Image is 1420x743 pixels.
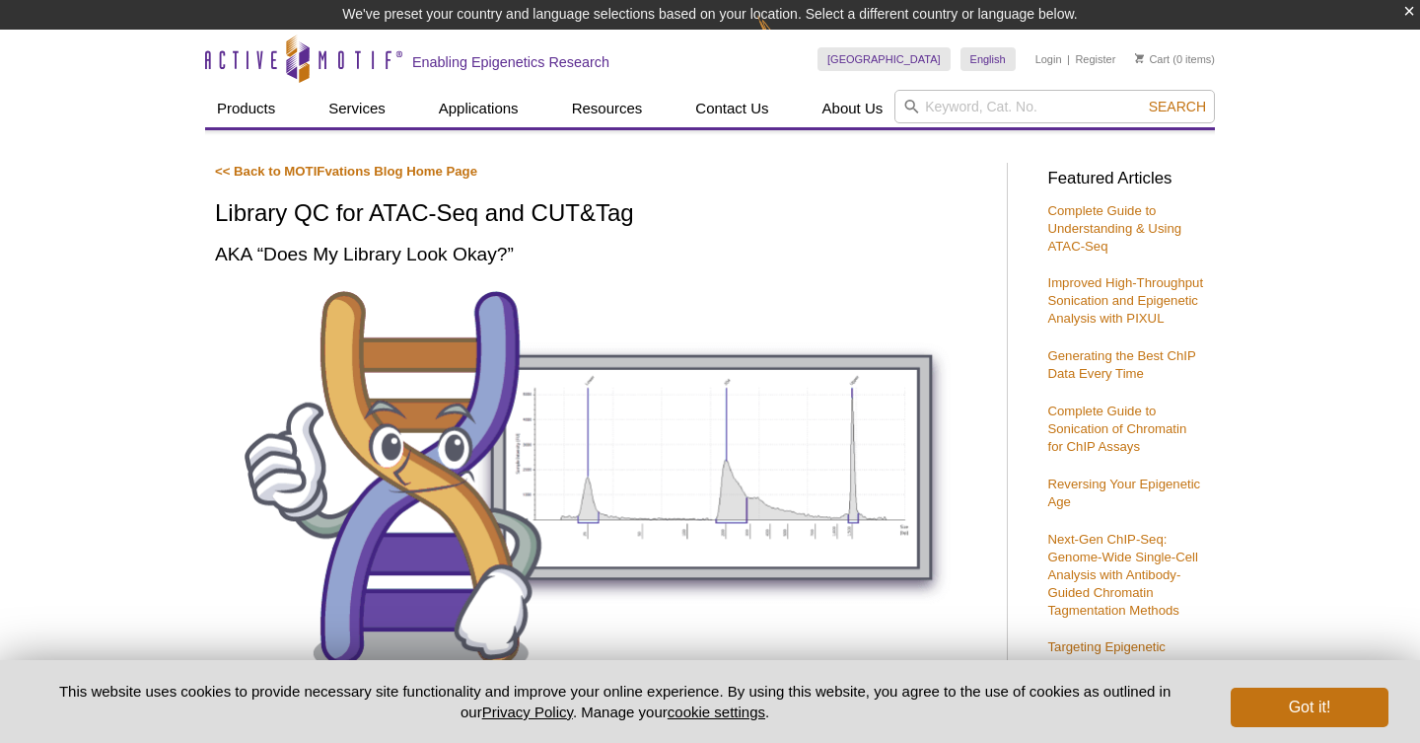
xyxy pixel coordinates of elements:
a: Cart [1135,52,1170,66]
a: [GEOGRAPHIC_DATA] [817,47,951,71]
a: Complete Guide to Sonication of Chromatin for ChIP Assays [1047,404,1186,454]
a: Products [205,90,287,127]
h1: Library QC for ATAC-Seq and CUT&Tag [215,200,987,229]
img: Your Cart [1135,53,1144,63]
button: Got it! [1231,688,1388,727]
a: Reversing Your Epigenetic Age [1047,477,1200,509]
a: About Us [811,90,895,127]
a: Login [1035,52,1062,66]
a: Complete Guide to Understanding & Using ATAC-Seq [1047,203,1181,254]
a: Register [1075,52,1115,66]
a: Next-Gen ChIP-Seq: Genome-Wide Single-Cell Analysis with Antibody-Guided Chromatin Tagmentation M... [1047,532,1197,618]
p: This website uses cookies to provide necessary site functionality and improve your online experie... [32,681,1198,722]
a: << Back to MOTIFvations Blog Home Page [215,164,477,179]
img: Change Here [757,15,810,61]
a: Applications [427,90,531,127]
a: Improved High-Throughput Sonication and Epigenetic Analysis with PIXUL [1047,275,1203,326]
li: (0 items) [1135,47,1215,71]
span: Search [1149,99,1206,114]
button: Search [1143,98,1212,115]
h3: Featured Articles [1047,171,1205,187]
a: Targeting Epigenetic Enzymes for Drug Discovery & Development [1047,639,1197,690]
li: | [1067,47,1070,71]
a: Resources [560,90,655,127]
a: English [960,47,1016,71]
a: Privacy Policy [482,704,573,720]
img: Library QC for ATAC-Seq and CUT&Tag [215,282,987,690]
a: Generating the Best ChIP Data Every Time [1047,348,1195,381]
a: Contact Us [683,90,780,127]
h2: AKA “Does My Library Look Okay?” [215,241,987,267]
input: Keyword, Cat. No. [894,90,1215,123]
button: cookie settings [668,704,765,720]
a: Services [317,90,397,127]
h2: Enabling Epigenetics Research [412,53,609,71]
